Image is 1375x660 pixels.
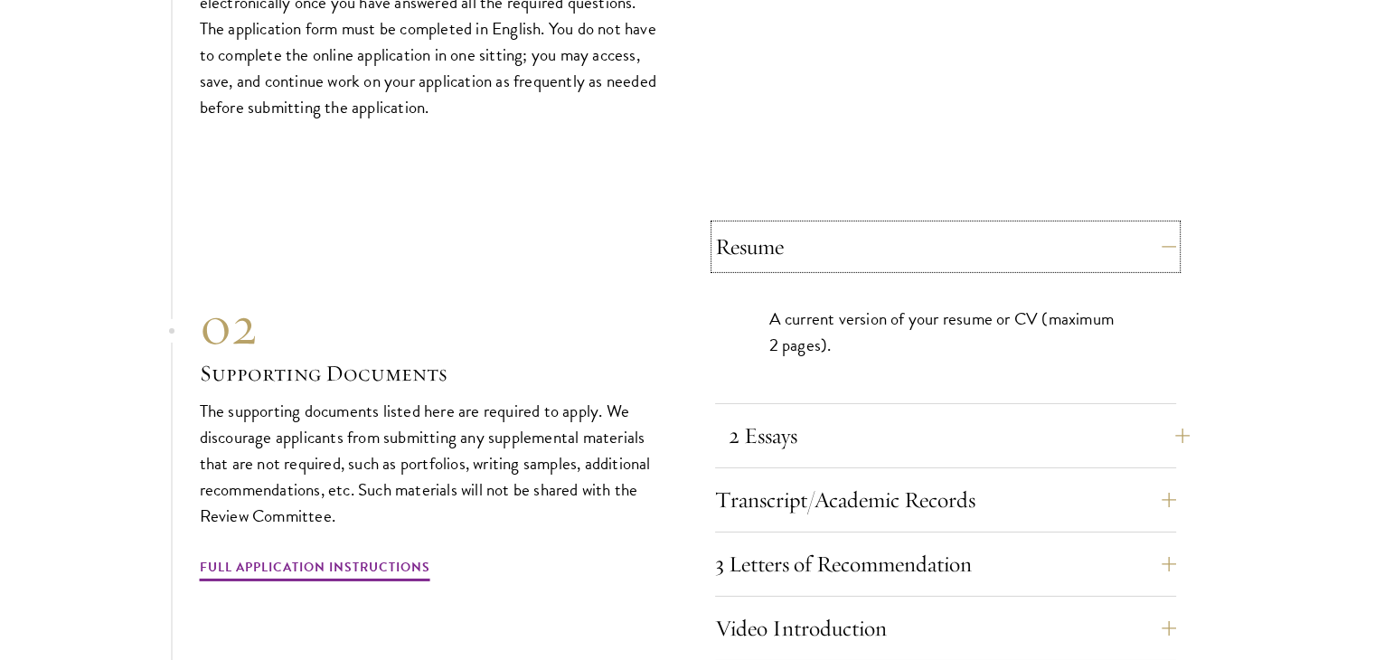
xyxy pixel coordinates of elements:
[715,225,1176,269] button: Resume
[769,306,1122,358] p: A current version of your resume or CV (maximum 2 pages).
[715,607,1176,650] button: Video Introduction
[200,556,430,584] a: Full Application Instructions
[729,414,1190,457] button: 2 Essays
[200,358,661,389] h3: Supporting Documents
[715,542,1176,586] button: 3 Letters of Recommendation
[715,478,1176,522] button: Transcript/Academic Records
[200,398,661,529] p: The supporting documents listed here are required to apply. We discourage applicants from submitt...
[200,293,661,358] div: 02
